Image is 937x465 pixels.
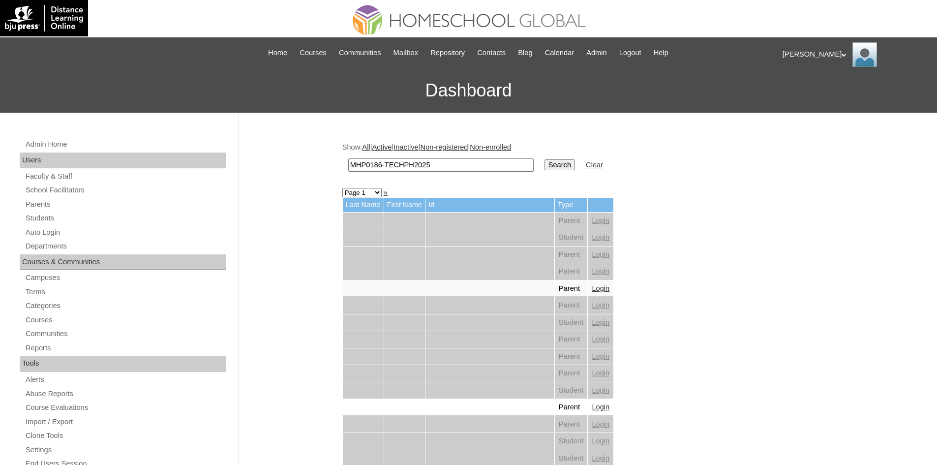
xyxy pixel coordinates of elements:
[5,68,932,113] h3: Dashboard
[425,198,554,212] td: Id
[592,386,609,394] a: Login
[513,47,537,59] a: Blog
[654,47,668,59] span: Help
[20,254,226,270] div: Courses & Communities
[25,286,226,298] a: Terms
[470,143,511,151] a: Non-enrolled
[268,47,287,59] span: Home
[295,47,332,59] a: Courses
[25,388,226,400] a: Abuse Reports
[25,314,226,326] a: Courses
[592,301,609,309] a: Login
[430,47,465,59] span: Repository
[339,47,381,59] span: Communities
[25,342,226,354] a: Reports
[25,212,226,224] a: Students
[348,158,534,172] input: Search
[555,263,588,280] td: Parent
[649,47,673,59] a: Help
[555,213,588,229] td: Parent
[477,47,506,59] span: Contacts
[592,454,609,462] a: Login
[25,272,226,284] a: Campuses
[592,403,609,411] a: Login
[592,369,609,377] a: Login
[425,47,470,59] a: Repository
[25,444,226,456] a: Settings
[384,188,388,196] a: »
[619,47,641,59] span: Logout
[25,430,226,442] a: Clone Tools
[555,198,588,212] td: Type
[592,352,609,360] a: Login
[555,247,588,263] td: Parent
[592,250,609,258] a: Login
[783,42,927,67] div: [PERSON_NAME]
[25,416,226,428] a: Import / Export
[592,284,609,292] a: Login
[555,365,588,382] td: Parent
[592,267,609,275] a: Login
[393,143,419,151] a: Inactive
[592,437,609,445] a: Login
[852,42,877,67] img: Ariane Ebuen
[555,382,588,399] td: Student
[592,233,609,241] a: Login
[25,184,226,196] a: School Facilitators
[342,142,829,177] div: Show: | | | |
[25,240,226,252] a: Departments
[384,198,425,212] td: First Name
[555,314,588,331] td: Student
[592,335,609,343] a: Login
[581,47,612,59] a: Admin
[343,198,384,212] td: Last Name
[20,356,226,372] div: Tools
[389,47,423,59] a: Mailbox
[25,198,226,211] a: Parents
[555,331,588,348] td: Parent
[545,47,574,59] span: Calendar
[25,170,226,183] a: Faculty & Staff
[586,47,607,59] span: Admin
[592,217,609,224] a: Login
[25,226,226,239] a: Auto Login
[518,47,532,59] span: Blog
[300,47,327,59] span: Courses
[334,47,386,59] a: Communities
[555,399,588,416] td: Parent
[25,402,226,414] a: Course Evaluations
[555,229,588,246] td: Student
[586,161,603,169] a: Clear
[544,159,575,170] input: Search
[421,143,468,151] a: Non-registered
[263,47,292,59] a: Home
[540,47,579,59] a: Calendar
[5,5,83,31] img: logo-white.png
[592,420,609,428] a: Login
[393,47,419,59] span: Mailbox
[555,297,588,314] td: Parent
[25,300,226,312] a: Categories
[555,433,588,450] td: Student
[614,47,646,59] a: Logout
[372,143,392,151] a: Active
[555,348,588,365] td: Parent
[472,47,511,59] a: Contacts
[25,138,226,151] a: Admin Home
[20,153,226,168] div: Users
[25,328,226,340] a: Communities
[25,373,226,386] a: Alerts
[362,143,370,151] a: All
[592,318,609,326] a: Login
[555,416,588,433] td: Parent
[555,280,588,297] td: Parent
